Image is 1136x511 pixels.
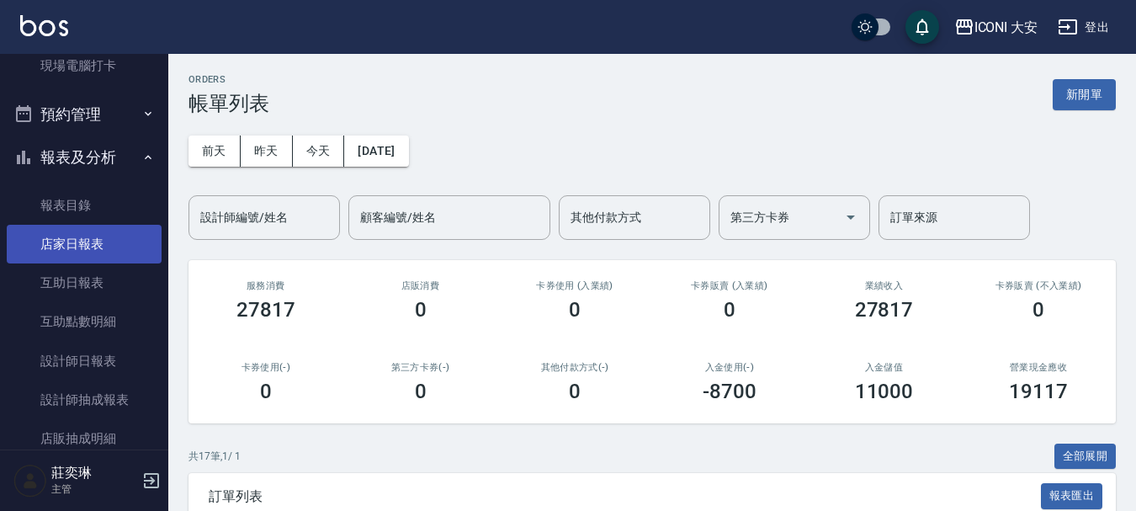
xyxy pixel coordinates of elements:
[518,362,632,373] h2: 其他付款方式(-)
[905,10,939,44] button: save
[236,298,295,322] h3: 27817
[855,298,914,322] h3: 27817
[1051,12,1116,43] button: 登出
[7,93,162,136] button: 預約管理
[51,465,137,482] h5: 莊奕琳
[1054,444,1117,470] button: 全部展開
[7,136,162,179] button: 報表及分析
[981,280,1096,291] h2: 卡券販賣 (不入業績)
[1053,86,1116,102] a: 新開單
[188,449,241,464] p: 共 17 筆, 1 / 1
[703,380,756,403] h3: -8700
[1032,298,1044,322] h3: 0
[981,362,1096,373] h2: 營業現金應收
[1041,483,1103,509] button: 報表匯出
[51,482,137,497] p: 主管
[7,263,162,302] a: 互助日報表
[188,92,269,115] h3: 帳單列表
[209,362,323,373] h2: 卡券使用(-)
[209,488,1041,505] span: 訂單列表
[827,280,942,291] h2: 業績收入
[569,380,581,403] h3: 0
[724,298,735,322] h3: 0
[415,298,427,322] h3: 0
[364,280,478,291] h2: 店販消費
[293,136,345,167] button: 今天
[7,381,162,419] a: 設計師抽成報表
[672,280,787,291] h2: 卡券販賣 (入業績)
[20,15,68,36] img: Logo
[260,380,272,403] h3: 0
[241,136,293,167] button: 昨天
[7,46,162,85] a: 現場電腦打卡
[13,464,47,498] img: Person
[1053,79,1116,110] button: 新開單
[827,362,942,373] h2: 入金儲值
[837,204,864,231] button: Open
[415,380,427,403] h3: 0
[188,74,269,85] h2: ORDERS
[569,298,581,322] h3: 0
[344,136,408,167] button: [DATE]
[7,419,162,458] a: 店販抽成明細
[7,302,162,341] a: 互助點數明細
[974,17,1038,38] div: ICONI 大安
[7,342,162,381] a: 設計師日報表
[672,362,787,373] h2: 入金使用(-)
[188,136,241,167] button: 前天
[7,186,162,225] a: 報表目錄
[1041,487,1103,503] a: 報表匯出
[209,280,323,291] h3: 服務消費
[7,225,162,263] a: 店家日報表
[855,380,914,403] h3: 11000
[1009,380,1068,403] h3: 19117
[948,10,1045,45] button: ICONI 大安
[518,280,632,291] h2: 卡券使用 (入業績)
[364,362,478,373] h2: 第三方卡券(-)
